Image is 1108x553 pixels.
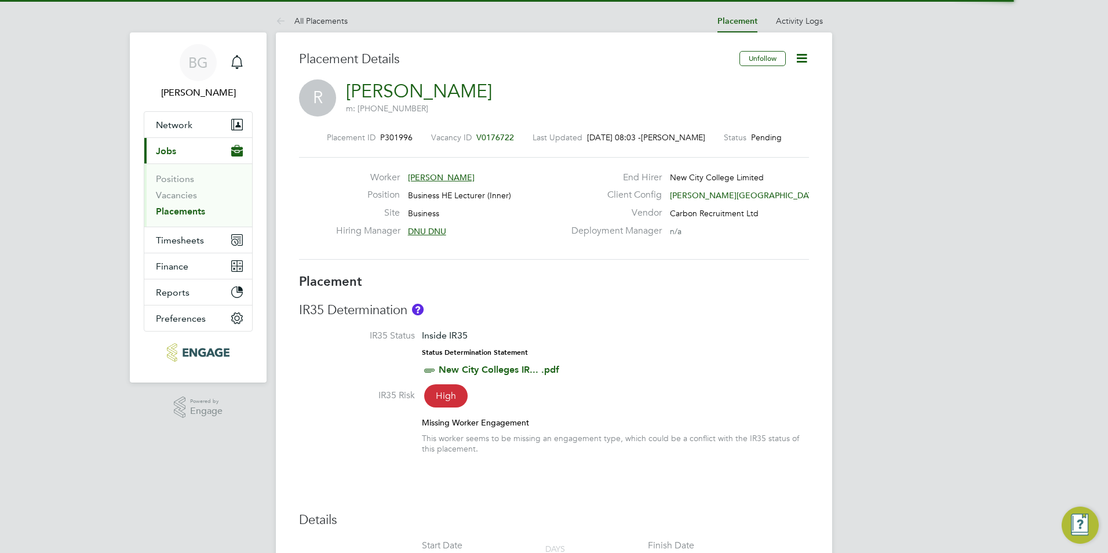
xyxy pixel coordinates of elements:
label: Site [336,207,400,219]
span: DNU DNU [408,226,446,237]
label: Hiring Manager [336,225,400,237]
label: Deployment Manager [564,225,662,237]
span: Business HE Lecturer (Inner) [408,190,511,201]
button: Finance [144,253,252,279]
button: About IR35 [412,304,424,315]
span: Finance [156,261,188,272]
a: Activity Logs [776,16,823,26]
a: Placements [156,206,205,217]
button: Network [144,112,252,137]
a: [PERSON_NAME] [346,80,492,103]
label: IR35 Status [299,330,415,342]
label: Last Updated [533,132,582,143]
button: Reports [144,279,252,305]
a: All Placements [276,16,348,26]
nav: Main navigation [130,32,267,383]
strong: Status Determination Statement [422,348,528,356]
span: [PERSON_NAME] [641,132,705,143]
label: Vendor [564,207,662,219]
img: carbonrecruitment-logo-retina.png [167,343,229,362]
a: Go to home page [144,343,253,362]
a: Placement [717,16,757,26]
span: New City College Limited [670,172,764,183]
span: R [299,79,336,117]
span: n/a [670,226,681,237]
a: New City Colleges IR... .pdf [439,364,559,375]
label: Worker [336,172,400,184]
div: This worker seems to be missing an engagement type, which could be a conflict with the IR35 statu... [422,433,809,454]
h3: IR35 Determination [299,302,809,319]
label: Placement ID [327,132,376,143]
span: Powered by [190,396,223,406]
span: Preferences [156,313,206,324]
span: P301996 [380,132,413,143]
span: [PERSON_NAME][GEOGRAPHIC_DATA] [670,190,820,201]
label: End Hirer [564,172,662,184]
div: Missing Worker Engagement [422,417,809,428]
label: IR35 Risk [299,390,415,402]
span: Becky Green [144,86,253,100]
button: Timesheets [144,227,252,253]
b: Placement [299,274,362,289]
span: BG [188,55,208,70]
span: m: [PHONE_NUMBER] [346,103,428,114]
span: [DATE] 08:03 - [587,132,641,143]
h3: Placement Details [299,51,731,68]
span: Carbon Recruitment Ltd [670,208,759,219]
span: Jobs [156,145,176,157]
label: Client Config [564,189,662,201]
span: Engage [190,406,223,416]
button: Unfollow [739,51,786,66]
span: V0176722 [476,132,514,143]
div: Finish Date [648,540,694,552]
span: [PERSON_NAME] [408,172,475,183]
span: Reports [156,287,189,298]
button: Engage Resource Center [1062,507,1099,544]
div: Start Date [422,540,462,552]
div: Jobs [144,163,252,227]
span: Timesheets [156,235,204,246]
button: Jobs [144,138,252,163]
span: High [424,384,468,408]
a: Powered byEngage [174,396,223,419]
span: Pending [751,132,782,143]
a: BG[PERSON_NAME] [144,44,253,100]
label: Position [336,189,400,201]
span: Network [156,119,192,130]
a: Positions [156,173,194,184]
label: Vacancy ID [431,132,472,143]
button: Preferences [144,305,252,331]
h3: Details [299,512,809,529]
span: Business [408,208,439,219]
span: Inside IR35 [422,330,468,341]
a: Vacancies [156,190,197,201]
label: Status [724,132,746,143]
